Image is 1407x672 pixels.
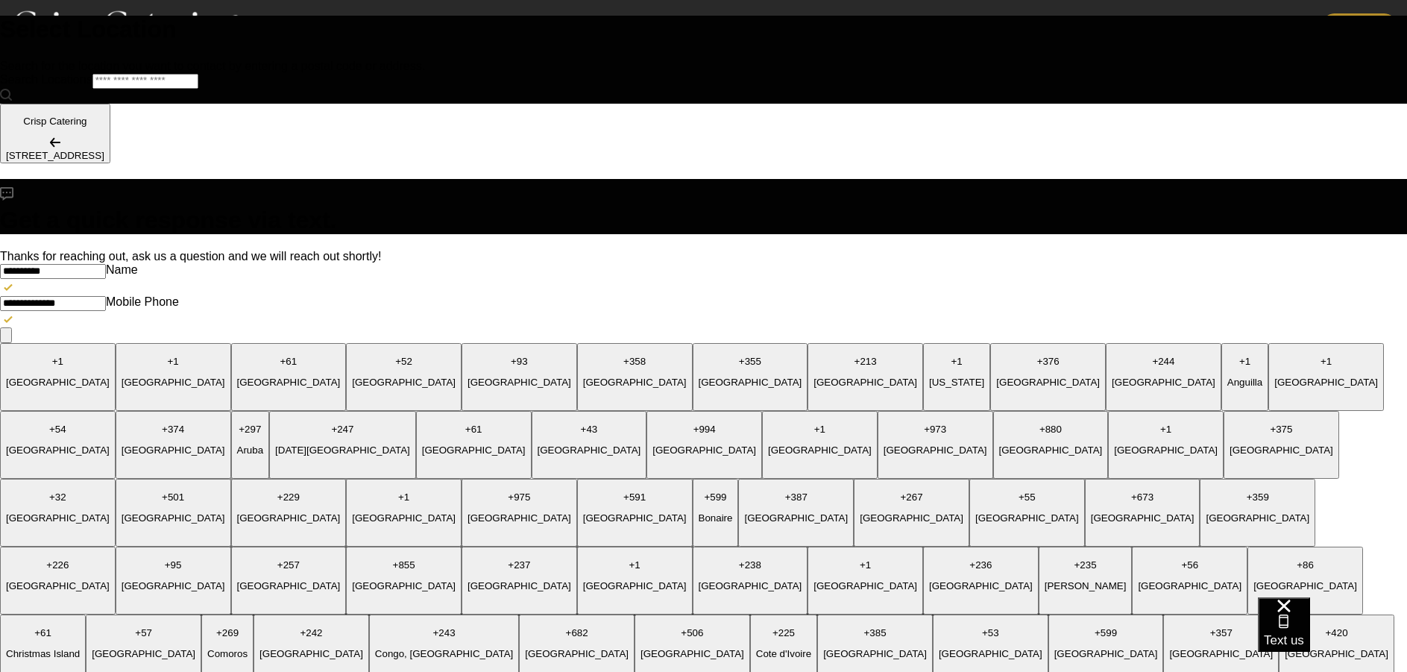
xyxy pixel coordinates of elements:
p: [GEOGRAPHIC_DATA] [999,445,1103,456]
p: [GEOGRAPHIC_DATA] [6,445,110,456]
p: + 994 [652,424,756,435]
p: [GEOGRAPHIC_DATA] [468,580,571,591]
p: [GEOGRAPHIC_DATA] [1274,377,1378,388]
button: +387[GEOGRAPHIC_DATA] [738,479,854,547]
p: [GEOGRAPHIC_DATA] [92,648,195,659]
p: [GEOGRAPHIC_DATA] [259,648,363,659]
p: + 243 [375,627,513,638]
p: + 599 [1054,627,1158,638]
p: + 237 [468,559,571,571]
p: [GEOGRAPHIC_DATA] [1253,580,1357,591]
p: [GEOGRAPHIC_DATA] [6,580,110,591]
p: [GEOGRAPHIC_DATA] [975,512,1079,524]
button: +501[GEOGRAPHIC_DATA] [116,479,231,547]
p: [GEOGRAPHIC_DATA] [352,377,456,388]
button: +591[GEOGRAPHIC_DATA] [577,479,693,547]
p: + 880 [999,424,1103,435]
p: [GEOGRAPHIC_DATA] [525,648,629,659]
p: [GEOGRAPHIC_DATA] [744,512,848,524]
p: [GEOGRAPHIC_DATA] [768,445,872,456]
p: + 52 [352,356,456,367]
button: +229[GEOGRAPHIC_DATA] [231,479,347,547]
p: [GEOGRAPHIC_DATA] [6,377,110,388]
button: +238[GEOGRAPHIC_DATA] [693,547,808,615]
p: + 673 [1091,492,1194,503]
p: [GEOGRAPHIC_DATA] [422,445,526,456]
p: + 1 [1114,424,1218,435]
p: + 57 [92,627,195,638]
p: [GEOGRAPHIC_DATA] [640,648,744,659]
button: +975[GEOGRAPHIC_DATA] [462,479,577,547]
p: Congo, [GEOGRAPHIC_DATA] [375,648,513,659]
p: Aruba [237,445,264,456]
p: + 1 [122,356,225,367]
button: +247[DATE][GEOGRAPHIC_DATA] [269,411,416,479]
p: + 56 [1138,559,1241,571]
button: +86[GEOGRAPHIC_DATA] [1247,547,1363,615]
p: [GEOGRAPHIC_DATA] [813,377,917,388]
p: + 269 [207,627,248,638]
button: +52[GEOGRAPHIC_DATA] [346,343,462,411]
p: Bonaire [699,512,733,524]
button: +236[GEOGRAPHIC_DATA] [923,547,1039,615]
button: +61[GEOGRAPHIC_DATA] [416,411,532,479]
p: + 61 [422,424,526,435]
p: + 1 [1274,356,1378,367]
button: +375[GEOGRAPHIC_DATA] [1224,411,1339,479]
p: + 54 [6,424,110,435]
p: [GEOGRAPHIC_DATA] [652,445,756,456]
label: Mobile Phone [106,295,179,308]
p: + 247 [275,424,410,435]
p: [PERSON_NAME] [1045,580,1127,591]
p: + 682 [525,627,629,638]
p: + 244 [1112,356,1215,367]
p: [GEOGRAPHIC_DATA] [122,377,225,388]
button: +1[GEOGRAPHIC_DATA] [808,547,923,615]
button: +267[GEOGRAPHIC_DATA] [854,479,969,547]
p: + 355 [699,356,802,367]
iframe: podium webchat widget bubble [1258,597,1407,672]
p: [DATE][GEOGRAPHIC_DATA] [275,445,410,456]
p: + 226 [6,559,110,571]
p: [GEOGRAPHIC_DATA] [237,512,341,524]
button: +244[GEOGRAPHIC_DATA] [1106,343,1221,411]
p: + 95 [122,559,225,571]
p: [GEOGRAPHIC_DATA] [538,445,641,456]
p: [GEOGRAPHIC_DATA] [1138,580,1241,591]
p: + 599 [699,492,733,503]
button: +673[GEOGRAPHIC_DATA] [1085,479,1200,547]
p: + 359 [1206,492,1309,503]
p: [GEOGRAPHIC_DATA] [1206,512,1309,524]
button: +257[GEOGRAPHIC_DATA] [231,547,347,615]
label: Name [106,263,138,276]
button: +1[GEOGRAPHIC_DATA] [116,343,231,411]
p: + 43 [538,424,641,435]
p: [GEOGRAPHIC_DATA] [583,580,687,591]
p: + 591 [583,492,687,503]
p: Anguilla [1227,377,1262,388]
p: [GEOGRAPHIC_DATA] [939,648,1042,659]
p: + 213 [813,356,917,367]
p: Cote d'Ivoire [756,648,811,659]
p: + 93 [468,356,571,367]
p: + 225 [756,627,811,638]
div: [STREET_ADDRESS] [6,150,104,161]
p: + 387 [744,492,848,503]
p: [GEOGRAPHIC_DATA] [1230,445,1333,456]
button: +376[GEOGRAPHIC_DATA] [990,343,1106,411]
button: +1[GEOGRAPHIC_DATA] [346,479,462,547]
p: Comoros [207,648,248,659]
button: +1[GEOGRAPHIC_DATA] [762,411,878,479]
p: + 242 [259,627,363,638]
p: + 229 [237,492,341,503]
p: [GEOGRAPHIC_DATA] [929,580,1033,591]
button: +297Aruba [231,411,270,479]
p: [GEOGRAPHIC_DATA] [860,512,963,524]
p: [GEOGRAPHIC_DATA] [237,377,341,388]
p: [GEOGRAPHIC_DATA] [699,580,802,591]
p: + 357 [1169,627,1273,638]
p: + 973 [884,424,987,435]
button: +855[GEOGRAPHIC_DATA] [346,547,462,615]
p: [GEOGRAPHIC_DATA] [884,445,987,456]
